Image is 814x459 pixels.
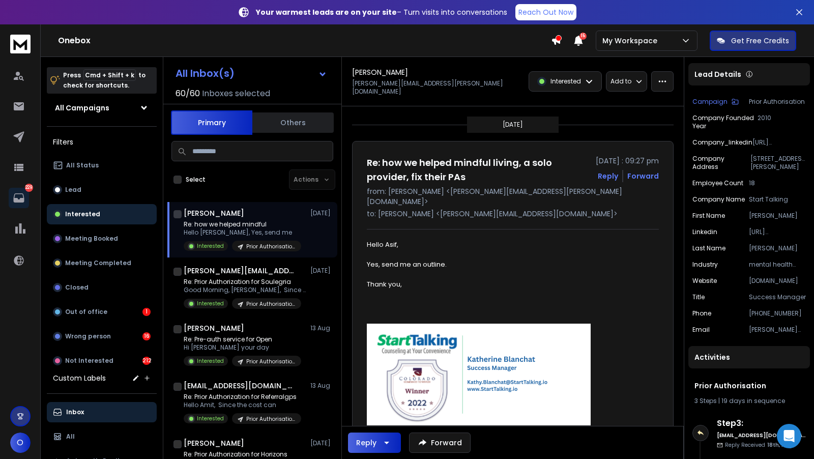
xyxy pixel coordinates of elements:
[25,184,33,192] p: 229
[518,7,573,17] p: Reach Out Now
[579,33,587,40] span: 15
[694,397,804,405] div: |
[710,31,796,51] button: Get Free Credits
[749,195,806,204] p: Start Talking
[692,195,745,204] p: Company Name
[252,111,334,134] button: Others
[367,324,591,425] img: AIorK4xiuUO3dvfS4qy-u1he0Aeu1c0tsCXLTx8wfN6ecZZJV98sMIZlAFR2OA12EPFMf6fYpcUndkq9KJGd
[184,381,296,391] h1: [EMAIL_ADDRESS][DOMAIN_NAME]
[65,210,100,218] p: Interested
[184,450,301,458] p: Re: Prior Authorization for Horizons
[749,261,806,269] p: mental health care
[356,438,376,448] div: Reply
[47,180,157,200] button: Lead
[65,308,107,316] p: Out of office
[202,88,270,100] h3: Inboxes selected
[352,79,510,96] p: [PERSON_NAME][EMAIL_ADDRESS][PERSON_NAME][DOMAIN_NAME]
[598,171,618,181] button: Reply
[176,68,235,78] h1: All Inbox(s)
[731,36,789,46] p: Get Free Credits
[692,114,758,130] p: Company Founded Year
[596,156,659,166] p: [DATE] : 09:27 pm
[692,326,710,334] p: Email
[83,69,136,81] span: Cmd + Shift + k
[348,433,401,453] button: Reply
[758,114,806,130] p: 2010
[550,77,581,85] p: Interested
[602,36,661,46] p: My Workspace
[610,77,631,85] p: Add to
[310,209,333,217] p: [DATE]
[367,240,651,250] div: Hello Asif,
[184,278,306,286] p: Re: Prior Authorization for Soulegria
[694,381,804,391] h1: Prior Authorisation
[47,351,157,371] button: Not Interested212
[692,155,750,171] p: Company Address
[749,228,806,236] p: [URL][DOMAIN_NAME][PERSON_NAME]
[66,433,75,441] p: All
[176,88,200,100] span: 60 / 60
[65,283,89,292] p: Closed
[694,69,741,79] p: Lead Details
[65,357,113,365] p: Not Interested
[65,259,131,267] p: Meeting Completed
[692,228,717,236] p: linkedin
[310,382,333,390] p: 13 Aug
[367,260,651,270] div: Yes, send me an outline.
[47,326,157,347] button: Wrong person16
[65,235,118,243] p: Meeting Booked
[186,176,206,184] label: Select
[47,302,157,322] button: Out of office1
[717,432,806,439] h6: [EMAIL_ADDRESS][DOMAIN_NAME]
[310,267,333,275] p: [DATE]
[184,343,301,352] p: Hi [PERSON_NAME] your day
[47,98,157,118] button: All Campaigns
[694,396,717,405] span: 3 Steps
[777,424,801,448] div: Open Intercom Messenger
[692,277,717,285] p: website
[184,335,301,343] p: Re: Pre-auth service for Open
[246,415,295,423] p: Prior Authorisation
[367,186,659,207] p: from: [PERSON_NAME] <[PERSON_NAME][EMAIL_ADDRESS][PERSON_NAME][DOMAIN_NAME]>
[246,243,295,250] p: Prior Authorisation
[692,261,718,269] p: industry
[66,161,99,169] p: All Status
[47,253,157,273] button: Meeting Completed
[749,98,806,106] p: Prior Authorisation
[63,70,146,91] p: Press to check for shortcuts.
[10,433,31,453] button: O
[171,110,252,135] button: Primary
[246,358,295,365] p: Prior Authorisation
[142,332,151,340] div: 16
[692,138,752,147] p: company_linkedin
[184,228,301,237] p: Hello [PERSON_NAME], Yes, send me
[47,155,157,176] button: All Status
[367,279,651,290] div: Thank you,
[47,426,157,447] button: All
[692,212,725,220] p: First Name
[184,323,244,333] h1: [PERSON_NAME]
[627,171,659,181] div: Forward
[142,308,151,316] div: 1
[692,309,711,318] p: Phone
[184,286,306,294] p: Good Morning, [PERSON_NAME], Since the cost
[184,208,244,218] h1: [PERSON_NAME]
[688,346,810,368] div: Activities
[749,326,806,334] p: [PERSON_NAME][EMAIL_ADDRESS][PERSON_NAME][DOMAIN_NAME]
[692,293,705,301] p: title
[367,209,659,219] p: to: [PERSON_NAME] <[PERSON_NAME][EMAIL_ADDRESS][DOMAIN_NAME]>
[749,212,806,220] p: [PERSON_NAME]
[717,417,806,429] h6: Step 3 :
[65,186,81,194] p: Lead
[47,228,157,249] button: Meeting Booked
[692,98,728,106] p: Campaign
[256,7,507,17] p: – Turn visits into conversations
[47,204,157,224] button: Interested
[352,67,408,77] h1: [PERSON_NAME]
[53,373,106,383] h3: Custom Labels
[310,439,333,447] p: [DATE]
[749,293,806,301] p: Success Manager
[142,357,151,365] div: 212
